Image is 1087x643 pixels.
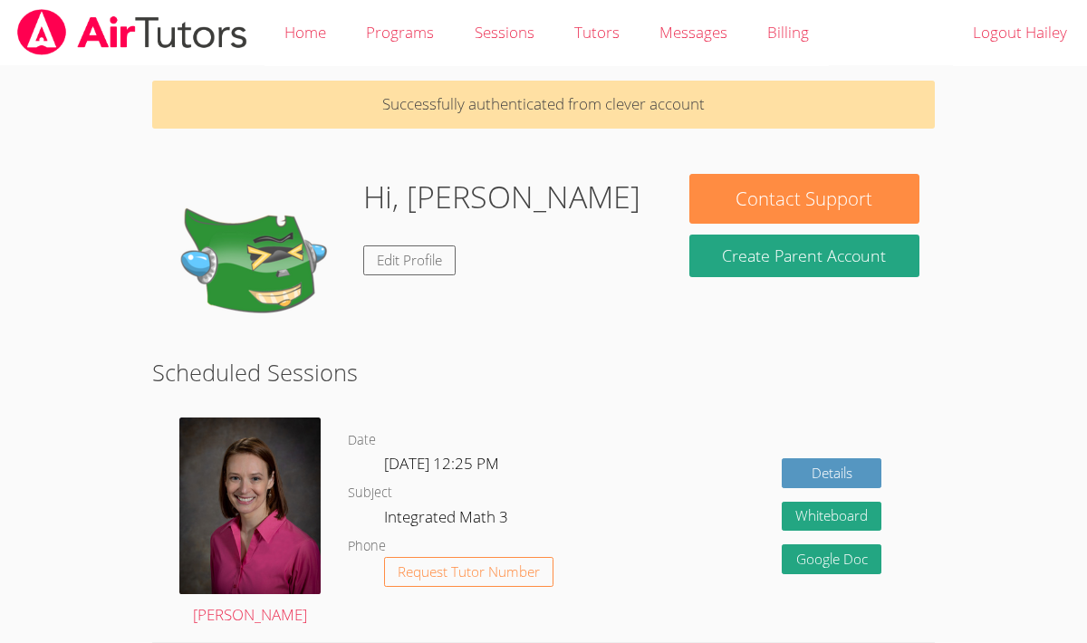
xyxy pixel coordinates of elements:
[363,174,640,220] h1: Hi, [PERSON_NAME]
[384,557,553,587] button: Request Tutor Number
[152,81,935,129] p: Successfully authenticated from clever account
[782,544,881,574] a: Google Doc
[398,565,540,579] span: Request Tutor Number
[384,504,512,535] dd: Integrated Math 3
[348,429,376,452] dt: Date
[348,535,386,558] dt: Phone
[15,9,249,55] img: airtutors_banner-c4298cdbf04f3fff15de1276eac7730deb9818008684d7c2e4769d2f7ddbe033.png
[179,417,321,594] img: Miller_Becky_headshot%20(3).jpg
[782,502,881,532] button: Whiteboard
[152,355,935,389] h2: Scheduled Sessions
[689,174,919,224] button: Contact Support
[363,245,456,275] a: Edit Profile
[384,453,499,474] span: [DATE] 12:25 PM
[659,22,727,43] span: Messages
[348,482,392,504] dt: Subject
[689,235,919,277] button: Create Parent Account
[179,417,321,629] a: [PERSON_NAME]
[782,458,881,488] a: Details
[168,174,349,355] img: default.png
